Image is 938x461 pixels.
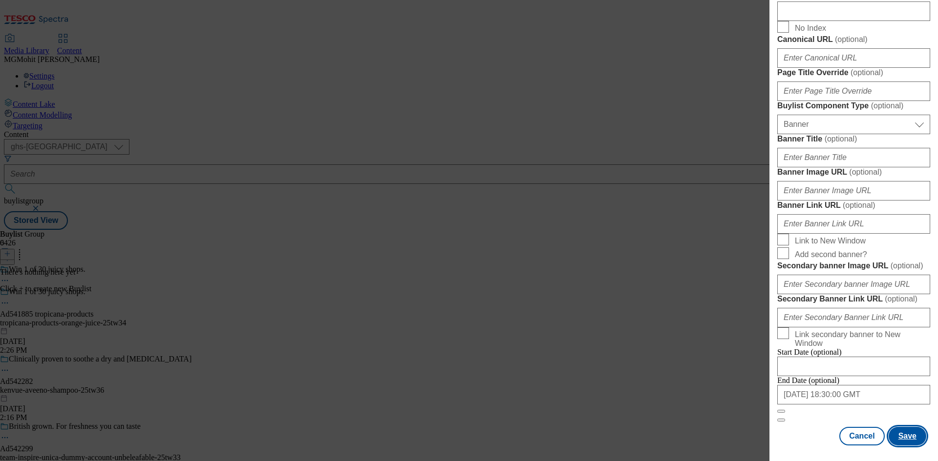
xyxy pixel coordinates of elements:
[777,348,842,356] span: Start Date (optional)
[849,168,882,176] span: ( optional )
[777,1,930,21] input: Enter Description
[777,385,930,404] input: Enter Date
[777,308,930,327] input: Enter Secondary Banner Link URL
[777,294,930,304] label: Secondary Banner Link URL
[777,275,930,294] input: Enter Secondary banner Image URL
[777,134,930,144] label: Banner Title
[777,68,930,78] label: Page Title Override
[777,48,930,68] input: Enter Canonical URL
[885,295,917,303] span: ( optional )
[795,237,866,245] span: Link to New Window
[777,81,930,101] input: Enter Page Title Override
[777,148,930,167] input: Enter Banner Title
[777,101,930,111] label: Buylist Component Type
[777,410,785,413] button: Close
[889,427,926,445] button: Save
[851,68,883,77] span: ( optional )
[777,200,930,210] label: Banner Link URL
[825,135,857,143] span: ( optional )
[777,181,930,200] input: Enter Banner Image URL
[795,250,867,259] span: Add second banner?
[777,214,930,234] input: Enter Banner Link URL
[777,35,930,44] label: Canonical URL
[777,357,930,376] input: Enter Date
[777,376,839,384] span: End Date (optional)
[843,201,875,209] span: ( optional )
[871,101,904,110] span: ( optional )
[795,330,926,348] span: Link secondary banner to New Window
[839,427,884,445] button: Cancel
[835,35,868,43] span: ( optional )
[777,261,930,271] label: Secondary banner Image URL
[891,261,923,270] span: ( optional )
[777,167,930,177] label: Banner Image URL
[795,24,826,33] span: No Index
